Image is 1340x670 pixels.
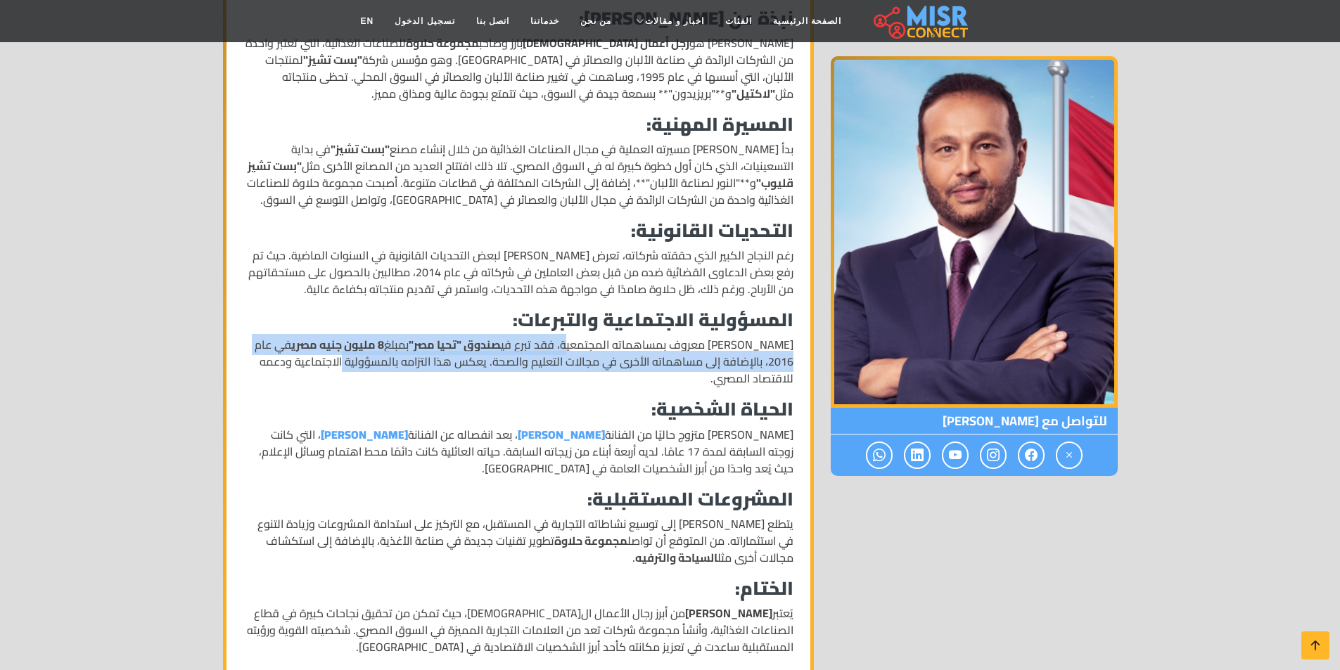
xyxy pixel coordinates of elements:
img: محمد حلاوة [831,56,1118,408]
a: [PERSON_NAME] [518,424,605,445]
p: [PERSON_NAME] معروف بمساهماته المجتمعية، فقد تبرع في بمبلغ في عام 2016، بالإضافة إلى مساهماته الأ... [243,336,793,387]
strong: "بست تشيز" [331,138,390,160]
a: من نحن [570,8,622,34]
strong: "لاكتيل" [732,83,775,104]
strong: المسيرة المهنية: [646,107,793,141]
a: الصفحة الرئيسية [762,8,852,34]
span: للتواصل مع [PERSON_NAME] [831,408,1118,434]
a: EN [350,8,385,34]
span: اخبار و مقالات [645,15,704,27]
p: [PERSON_NAME] هو بارز وصاحب للصناعات الغذائية، التي تعتبر واحدة من الشركات الرائدة في صناعة الألب... [243,34,793,102]
strong: الختام: [735,571,793,605]
strong: صندوق "تحيا مصر" [409,334,501,355]
strong: مجموعة حلاوة [554,530,627,551]
strong: السياحة والترفيه [635,547,717,568]
strong: المسؤولية الاجتماعية والتبرعات: [513,302,793,337]
a: خدماتنا [520,8,570,34]
img: main.misr_connect [874,4,968,39]
strong: [PERSON_NAME] [685,603,772,624]
p: يُعتبر من أبرز رجال الأعمال ال[DEMOGRAPHIC_DATA]، حيث تمكن من تحقيق نجاحات كبيرة في قطاع الصناعات... [243,605,793,655]
p: [PERSON_NAME] متزوج حاليًا من الفنانة ، بعد انفصاله عن الفنانة ، التي كانت زوجته السابقة لمدة 17 ... [243,426,793,477]
strong: "بست تشيز قليوب" [248,155,793,193]
p: يتطلع [PERSON_NAME] إلى توسيع نشاطاته التجارية في المستقبل، مع التركيز على استدامة المشروعات وزيا... [243,515,793,566]
a: اخبار و مقالات [622,8,715,34]
p: رغم النجاح الكبير الذي حققته شركاته، تعرض [PERSON_NAME] لبعض التحديات القانونية في السنوات الماضي... [243,247,793,297]
strong: التحديات القانونية: [631,213,793,247]
strong: "بست تشيز" [303,49,362,70]
a: الفئات [715,8,762,34]
a: اتصل بنا [466,8,520,34]
a: [PERSON_NAME] [321,424,408,445]
strong: 8 مليون جنيه مصري [291,334,384,355]
a: تسجيل الدخول [384,8,465,34]
p: بدأ [PERSON_NAME] مسيرته العملية في مجال الصناعات الغذائية من خلال إنشاء مصنع في بداية التسعينيات... [243,141,793,208]
strong: الحياة الشخصية: [651,392,793,426]
strong: المشروعات المستقبلية: [587,482,793,516]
